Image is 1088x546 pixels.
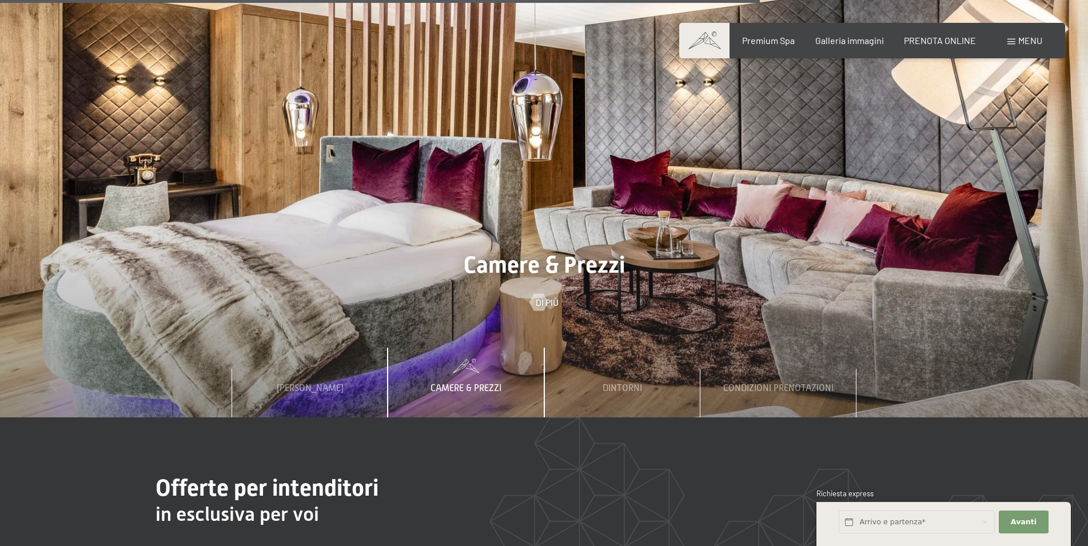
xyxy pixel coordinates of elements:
span: Menu [1018,35,1042,46]
a: Premium Spa [742,35,795,46]
button: Avanti [999,511,1048,534]
span: Avanti [1011,517,1037,527]
span: in esclusiva per voi [156,503,319,525]
span: Camere & Prezzi [431,383,501,393]
span: Richiesta express [816,489,874,498]
a: Di più [530,296,559,309]
a: Galleria immagini [815,35,884,46]
a: PRENOTA ONLINE [904,35,976,46]
span: [PERSON_NAME] [277,383,344,393]
span: Condizioni prenotazioni [723,383,834,393]
span: Dintorni [603,383,642,393]
span: Di più [536,296,559,309]
span: Camere & Prezzi [464,252,625,278]
span: Offerte per intenditori [156,475,378,501]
